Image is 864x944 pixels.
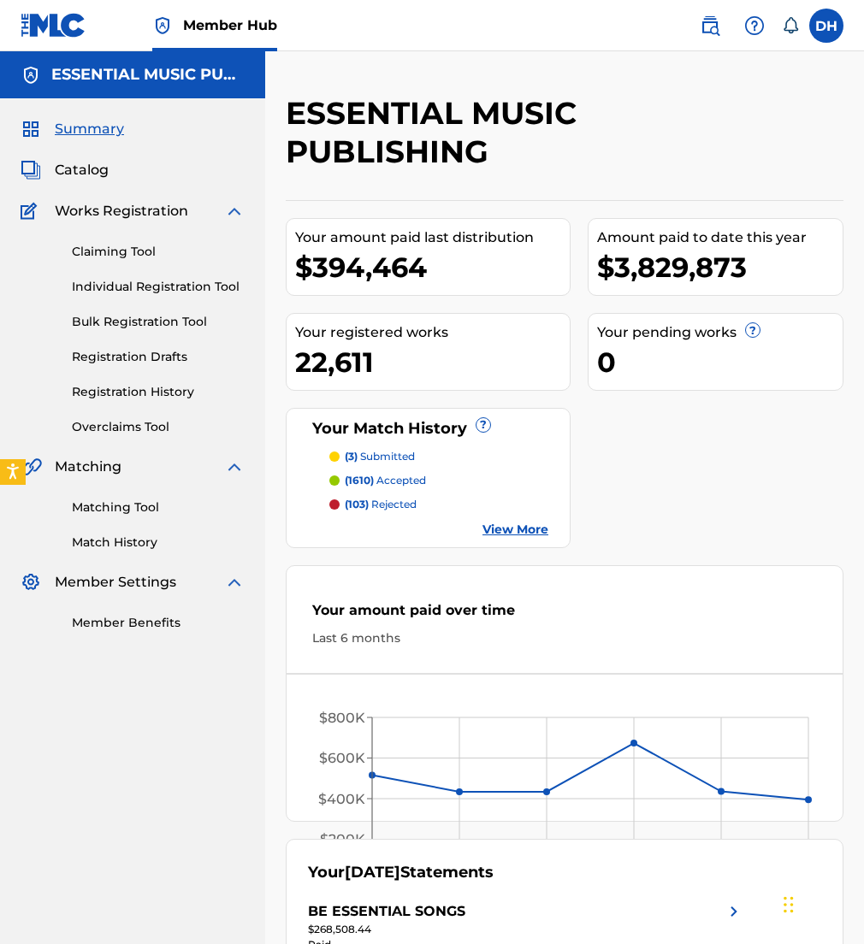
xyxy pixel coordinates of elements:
tspan: $600K [319,750,365,766]
img: Works Registration [21,201,43,221]
div: Amount paid to date this year [597,227,843,248]
div: Your Match History [308,417,548,440]
tspan: $400K [318,791,365,807]
p: submitted [345,449,415,464]
a: Individual Registration Tool [72,278,245,296]
h5: ESSENTIAL MUSIC PUBLISHING [51,65,245,85]
div: User Menu [809,9,843,43]
p: rejected [345,497,417,512]
a: SummarySummary [21,119,124,139]
img: Member Settings [21,572,41,593]
span: Matching [55,457,121,477]
span: Works Registration [55,201,188,221]
div: Help [737,9,772,43]
span: [DATE] [345,863,400,882]
span: Member Settings [55,572,176,593]
div: Your registered works [295,322,570,343]
a: Match History [72,534,245,552]
tspan: $800K [319,710,365,726]
a: Bulk Registration Tool [72,313,245,331]
img: expand [224,572,245,593]
span: (103) [345,498,369,510]
tspan: $200K [320,831,365,847]
div: BE ESSENTIAL SONGS [308,901,465,922]
div: Drag [784,879,794,930]
h2: ESSENTIAL MUSIC PUBLISHING [286,94,715,171]
img: help [744,15,765,36]
a: Member Benefits [72,614,245,632]
a: Public Search [693,9,727,43]
img: expand [224,201,245,221]
img: Summary [21,119,41,139]
div: 0 [597,343,843,381]
img: MLC Logo [21,13,86,38]
div: $3,829,873 [597,248,843,286]
img: Catalog [21,160,41,180]
div: 22,611 [295,343,570,381]
div: Your amount paid over time [312,600,817,629]
span: (3) [345,450,358,463]
div: Last 6 months [312,629,817,647]
span: Catalog [55,160,109,180]
a: Claiming Tool [72,243,245,261]
img: Accounts [21,65,41,86]
div: $268,508.44 [308,922,744,937]
img: Matching [21,457,42,477]
a: Registration History [72,383,245,401]
span: Summary [55,119,124,139]
a: CatalogCatalog [21,160,109,180]
img: right chevron icon [724,901,744,922]
img: expand [224,457,245,477]
a: Overclaims Tool [72,418,245,436]
span: (1610) [345,474,374,487]
img: Top Rightsholder [152,15,173,36]
a: Matching Tool [72,499,245,516]
a: (1610) accepted [329,473,548,488]
div: Your pending works [597,322,843,343]
a: (3) submitted [329,449,548,464]
span: Member Hub [183,15,277,35]
iframe: Chat Widget [778,862,864,944]
span: ? [476,418,490,432]
a: View More [482,521,548,539]
span: ? [746,323,760,337]
div: Your amount paid last distribution [295,227,570,248]
div: Notifications [782,17,799,34]
img: search [700,15,720,36]
p: accepted [345,473,426,488]
iframe: Resource Center [816,645,864,782]
div: $394,464 [295,248,570,286]
a: (103) rejected [329,497,548,512]
div: Your Statements [308,861,494,884]
a: Registration Drafts [72,348,245,366]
